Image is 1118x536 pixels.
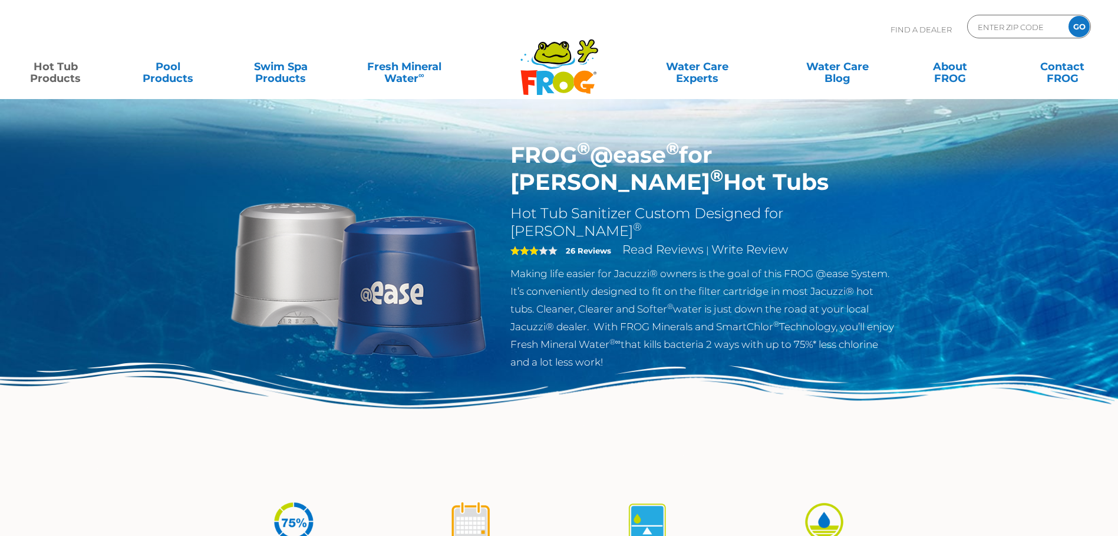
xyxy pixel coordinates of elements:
[710,165,723,186] sup: ®
[566,246,611,255] strong: 26 Reviews
[626,55,769,78] a: Water CareExperts
[891,15,952,44] p: Find A Dealer
[793,55,881,78] a: Water CareBlog
[577,138,590,159] sup: ®
[706,245,709,256] span: |
[773,320,779,328] sup: ®
[711,242,788,257] a: Write Review
[510,142,895,196] h1: FROG @ease for [PERSON_NAME] Hot Tubs
[667,302,673,311] sup: ®
[237,55,325,78] a: Swim SpaProducts
[1018,55,1106,78] a: ContactFROG
[609,337,621,346] sup: ®∞
[223,142,493,412] img: Sundance-cartridges-2.png
[622,242,704,257] a: Read Reviews
[12,55,100,78] a: Hot TubProducts
[349,55,459,78] a: Fresh MineralWater∞
[633,221,642,234] sup: ®
[418,70,424,80] sup: ∞
[124,55,212,78] a: PoolProducts
[1068,16,1090,37] input: GO
[514,24,605,96] img: Frog Products Logo
[666,138,679,159] sup: ®
[510,246,539,255] span: 3
[510,205,895,240] h2: Hot Tub Sanitizer Custom Designed for [PERSON_NAME]
[906,55,994,78] a: AboutFROG
[510,265,895,371] p: Making life easier for Jacuzzi® owners is the goal of this FROG @ease System. It’s conveniently d...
